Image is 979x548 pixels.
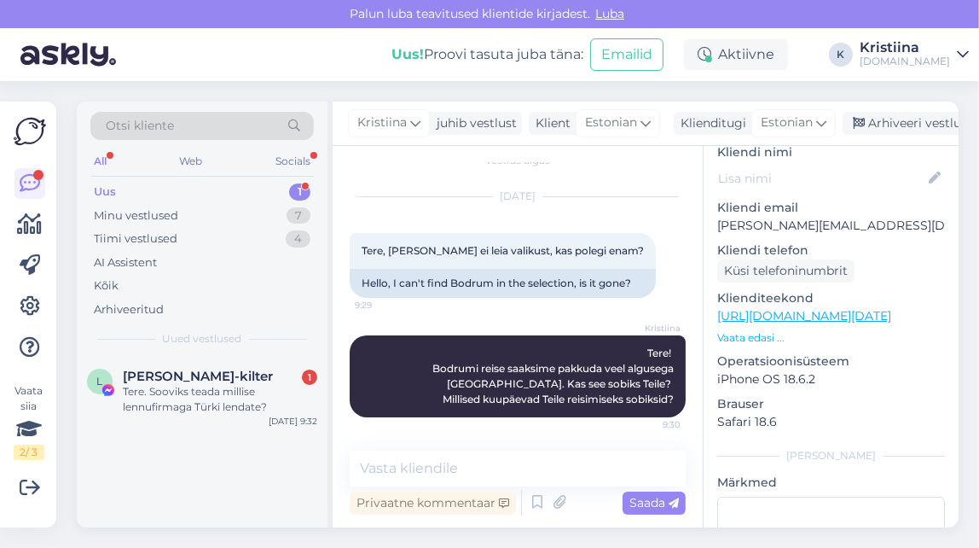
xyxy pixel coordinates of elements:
[94,207,178,224] div: Minu vestlused
[97,375,103,388] span: L
[106,117,174,135] span: Otsi kliente
[163,331,242,347] span: Uued vestlused
[717,143,945,161] p: Kliendi nimi
[94,230,177,248] div: Tiimi vestlused
[684,39,788,70] div: Aktiivne
[362,244,644,257] span: Tere, [PERSON_NAME] ei leia valikust, kas polegi enam?
[430,114,517,132] div: juhib vestlust
[717,370,945,388] p: iPhone OS 18.6.2
[717,448,945,463] div: [PERSON_NAME]
[590,6,629,21] span: Luba
[617,418,681,431] span: 9:30
[286,230,310,248] div: 4
[717,289,945,307] p: Klienditeekond
[123,384,317,415] div: Tere. Sooviks teada millise lennufirmaga Türki lendate?
[860,55,950,68] div: [DOMAIN_NAME]
[717,353,945,370] p: Operatsioonisüsteem
[717,474,945,492] p: Märkmed
[269,415,317,428] div: [DATE] 9:32
[629,495,679,510] span: Saada
[391,46,424,62] b: Uus!
[287,207,310,224] div: 7
[94,277,119,294] div: Kõik
[272,150,314,172] div: Socials
[717,242,945,259] p: Kliendi telefon
[718,169,925,188] input: Lisa nimi
[94,184,116,201] div: Uus
[829,43,853,67] div: K
[14,383,44,460] div: Vaata siia
[717,330,945,346] p: Vaata edasi ...
[14,115,46,148] img: Askly Logo
[860,41,950,55] div: Kristiina
[123,369,273,384] span: Laura Tammik-kilter
[717,413,945,431] p: Safari 18.6
[14,445,44,460] div: 2 / 3
[717,217,945,235] p: [PERSON_NAME][EMAIL_ADDRESS][DOMAIN_NAME]
[717,259,854,283] div: Küsi telefoninumbrit
[350,492,516,515] div: Privaatne kommentaar
[617,322,681,335] span: Kristiina
[860,41,969,68] a: Kristiina[DOMAIN_NAME]
[717,308,891,324] a: [URL][DOMAIN_NAME][DATE]
[843,112,974,135] div: Arhiveeri vestlus
[350,189,686,204] div: [DATE]
[357,114,407,132] span: Kristiina
[529,114,571,132] div: Klient
[717,395,945,413] p: Brauser
[355,299,419,312] span: 9:29
[177,150,206,172] div: Web
[761,114,813,132] span: Estonian
[302,370,317,385] div: 1
[90,150,110,172] div: All
[674,114,746,132] div: Klienditugi
[717,199,945,217] p: Kliendi email
[350,269,656,298] div: Hello, I can't find Bodrum in the selection, is it gone?
[585,114,637,132] span: Estonian
[391,44,583,65] div: Proovi tasuta juba täna:
[590,38,663,71] button: Emailid
[94,254,157,271] div: AI Assistent
[289,184,310,201] div: 1
[94,301,164,318] div: Arhiveeritud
